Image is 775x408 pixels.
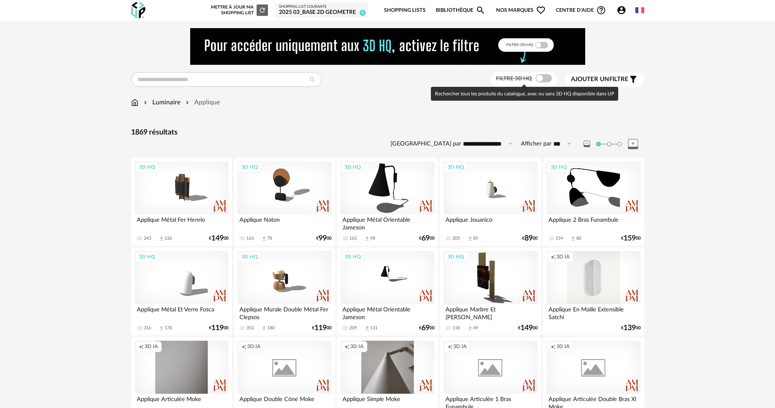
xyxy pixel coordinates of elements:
[131,158,232,246] a: 3D HQ Applique Métal Fer Henrio 243 Download icon 126 €14900
[364,236,370,242] span: Download icon
[144,325,151,331] div: 316
[360,10,366,16] span: 8
[135,162,159,172] div: 3D HQ
[345,343,349,350] span: Creation icon
[391,140,461,148] label: [GEOGRAPHIC_DATA] par
[496,76,532,82] span: Filtre 3D HQ
[279,4,364,9] div: Shopping List courante
[444,251,468,262] div: 3D HQ
[551,254,555,260] span: Creation icon
[234,247,335,335] a: 3D HQ Applique Murale Double Métal Fer Clepsos 353 Download icon 180 €11900
[543,247,644,335] a: Creation icon 3D IA Applique En Maille Extensible Satchi €13900
[571,76,609,82] span: Ajouter un
[341,162,364,172] div: 3D HQ
[158,325,165,331] span: Download icon
[565,73,644,86] button: Ajouter unfiltre Filter icon
[518,325,538,331] div: € 00
[131,128,644,137] div: 1869 résultats
[340,304,434,320] div: Applique Métal Orientable Jameson
[131,98,138,107] img: svg+xml;base64,PHN2ZyB3aWR0aD0iMTYiIGhlaWdodD0iMTciIHZpZXdCb3g9IjAgMCAxNiAxNyIgZmlsbD0ibm9uZSIgeG...
[596,5,606,15] span: Help Circle Outline icon
[316,236,332,241] div: € 00
[279,9,364,16] div: 2025 03_Base 2D Geometre
[452,325,460,331] div: 118
[312,325,332,331] div: € 00
[261,325,267,331] span: Download icon
[440,158,541,246] a: 3D HQ Applique Jouanico 205 Download icon 85 €8900
[246,236,254,241] div: 163
[158,236,165,242] span: Download icon
[522,236,538,241] div: € 00
[547,214,640,231] div: Applique 2 Bras Funambule
[551,343,555,350] span: Creation icon
[142,98,180,107] div: Luminaire
[259,8,266,12] span: Refresh icon
[555,236,563,241] div: 154
[238,162,261,172] div: 3D HQ
[422,236,430,241] span: 69
[209,325,228,331] div: € 00
[635,6,644,15] img: fr
[419,236,435,241] div: € 00
[364,325,370,331] span: Download icon
[473,325,478,331] div: 49
[349,325,357,331] div: 209
[536,5,546,15] span: Heart Outline icon
[142,98,149,107] img: svg+xml;base64,PHN2ZyB3aWR0aD0iMTYiIGhlaWdodD0iMTYiIHZpZXdCb3g9IjAgMCAxNiAxNiIgZmlsbD0ibm9uZSIgeG...
[556,343,570,350] span: 3D IA
[145,343,158,350] span: 3D IA
[576,236,581,241] div: 80
[419,325,435,331] div: € 00
[547,162,571,172] div: 3D HQ
[617,5,630,15] span: Account Circle icon
[473,236,478,241] div: 85
[440,247,541,335] a: 3D HQ Applique Marbre Et [PERSON_NAME] 118 Download icon 49 €14900
[190,28,585,65] img: NEW%20NEW%20HQ%20NEW_V1.gif
[476,5,485,15] span: Magnify icon
[443,214,537,231] div: Applique Jouanico
[247,343,261,350] span: 3D IA
[621,236,641,241] div: € 00
[370,325,378,331] div: 131
[234,158,335,246] a: 3D HQ Applique Naton 163 Download icon 78 €9900
[237,214,331,231] div: Applique Naton
[571,75,628,84] span: filtre
[521,140,551,148] label: Afficher par
[340,214,434,231] div: Applique Métal Orientable Jameson
[496,1,546,20] span: Nos marques
[135,304,228,320] div: Applique Métal Et Verre Fosca
[448,343,452,350] span: Creation icon
[467,236,473,242] span: Download icon
[621,325,641,331] div: € 00
[314,325,327,331] span: 119
[422,325,430,331] span: 69
[211,325,224,331] span: 119
[525,236,533,241] span: 89
[131,2,145,19] img: OXP
[267,236,272,241] div: 78
[520,325,533,331] span: 149
[444,162,468,172] div: 3D HQ
[624,325,636,331] span: 139
[431,87,618,101] div: Rechercher tous les produits du catalogue, avec ou sans 3D HQ disponible dans UP
[436,1,485,20] a: BibliothèqueMagnify icon
[384,1,426,20] a: Shopping Lists
[279,4,364,16] a: Shopping List courante 2025 03_Base 2D Geometre 8
[238,251,261,262] div: 3D HQ
[337,247,438,335] a: 3D HQ Applique Métal Orientable Jameson 209 Download icon 131 €6900
[443,304,537,320] div: Applique Marbre Et [PERSON_NAME]
[341,251,364,262] div: 3D HQ
[337,158,438,246] a: 3D HQ Applique Métal Orientable Jameson 162 Download icon 98 €6900
[570,236,576,242] span: Download icon
[452,236,460,241] div: 205
[237,304,331,320] div: Applique Murale Double Métal Fer Clepsos
[556,254,570,260] span: 3D IA
[209,4,268,16] div: Mettre à jour ma Shopping List
[349,236,357,241] div: 162
[242,343,246,350] span: Creation icon
[543,158,644,246] a: 3D HQ Applique 2 Bras Funambule 154 Download icon 80 €15900
[467,325,473,331] span: Download icon
[209,236,228,241] div: € 00
[139,343,144,350] span: Creation icon
[144,236,151,241] div: 243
